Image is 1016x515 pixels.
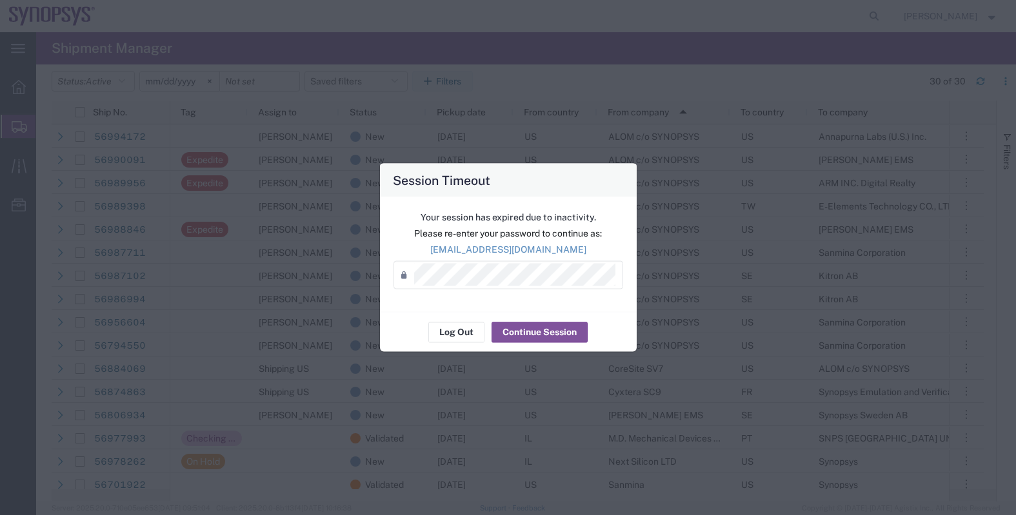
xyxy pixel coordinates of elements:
[393,210,623,224] p: Your session has expired due to inactivity.
[393,170,490,189] h4: Session Timeout
[393,226,623,240] p: Please re-enter your password to continue as:
[428,322,484,342] button: Log Out
[492,322,588,342] button: Continue Session
[393,242,623,256] p: [EMAIL_ADDRESS][DOMAIN_NAME]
